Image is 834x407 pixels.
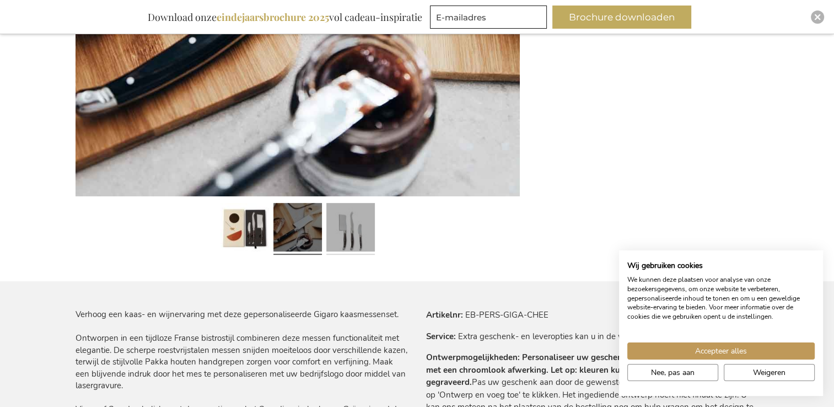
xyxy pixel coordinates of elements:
b: eindejaarsbrochure 2025 [217,10,329,24]
a: Personalised Gigaro Cheese Knives [273,199,322,260]
button: Alle cookies weigeren [724,364,815,381]
button: Brochure downloaden [552,6,691,29]
form: marketing offers and promotions [430,6,550,32]
button: Pas cookie voorkeuren aan [627,364,718,381]
span: Weigeren [753,367,785,378]
span: Accepteer alles [695,345,747,357]
a: Personalised Gigaro Cheese Knives [220,199,269,260]
h2: Wij gebruiken cookies [627,261,815,271]
a: Personalised Gigaro Cheese Knives [326,199,375,260]
input: E-mailadres [430,6,547,29]
strong: Personaliseer uw geschenk met een lasergegraveerd logo, met een chroomlook afwerking. Let op: kle... [426,352,746,388]
button: Accepteer alle cookies [627,342,815,360]
span: Nee, pas aan [651,367,695,378]
div: Download onze vol cadeau-inspiratie [143,6,427,29]
p: We kunnen deze plaatsen voor analyse van onze bezoekersgegevens, om onze website te verbeteren, g... [627,275,815,322]
div: Close [811,10,824,24]
img: Close [814,14,821,20]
